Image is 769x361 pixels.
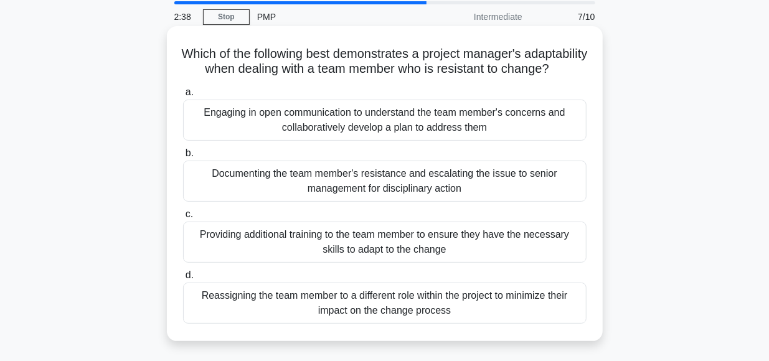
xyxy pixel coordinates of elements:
div: 7/10 [530,4,603,29]
span: c. [186,209,193,219]
div: PMP [250,4,421,29]
a: Stop [203,9,250,25]
div: Engaging in open communication to understand the team member's concerns and collaboratively devel... [183,100,587,141]
div: Providing additional training to the team member to ensure they have the necessary skills to adap... [183,222,587,263]
div: Documenting the team member's resistance and escalating the issue to senior management for discip... [183,161,587,202]
span: a. [186,87,194,97]
h5: Which of the following best demonstrates a project manager's adaptability when dealing with a tea... [182,46,588,77]
span: d. [186,270,194,280]
div: Reassigning the team member to a different role within the project to minimize their impact on th... [183,283,587,324]
span: b. [186,148,194,158]
div: 2:38 [167,4,203,29]
div: Intermediate [421,4,530,29]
